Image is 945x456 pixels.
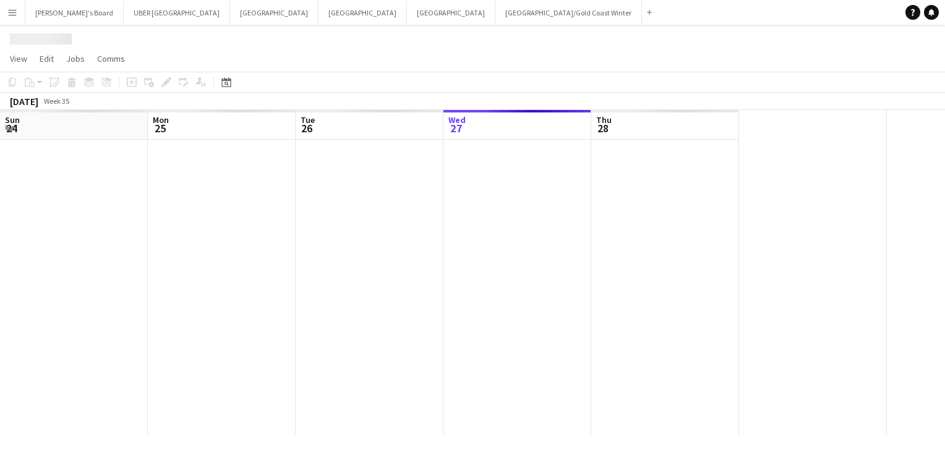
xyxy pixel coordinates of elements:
[66,53,85,64] span: Jobs
[495,1,642,25] button: [GEOGRAPHIC_DATA]/Gold Coast Winter
[153,114,169,125] span: Mon
[594,121,612,135] span: 28
[151,121,169,135] span: 25
[10,53,27,64] span: View
[448,114,466,125] span: Wed
[10,95,38,108] div: [DATE]
[124,1,230,25] button: UBER [GEOGRAPHIC_DATA]
[3,121,20,135] span: 24
[41,96,72,106] span: Week 35
[299,121,315,135] span: 26
[407,1,495,25] button: [GEOGRAPHIC_DATA]
[35,51,59,67] a: Edit
[447,121,466,135] span: 27
[40,53,54,64] span: Edit
[92,51,130,67] a: Comms
[301,114,315,125] span: Tue
[230,1,319,25] button: [GEOGRAPHIC_DATA]
[97,53,125,64] span: Comms
[25,1,124,25] button: [PERSON_NAME]'s Board
[5,114,20,125] span: Sun
[319,1,407,25] button: [GEOGRAPHIC_DATA]
[5,51,32,67] a: View
[596,114,612,125] span: Thu
[61,51,90,67] a: Jobs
